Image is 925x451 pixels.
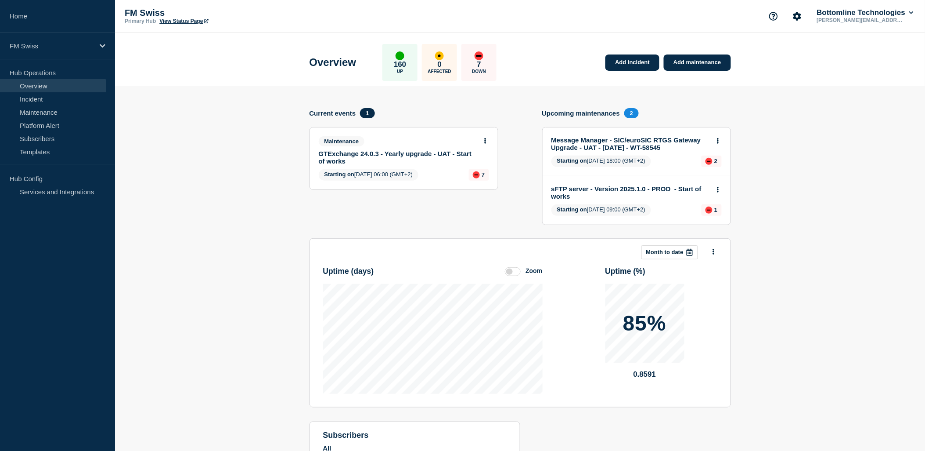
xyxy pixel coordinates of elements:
[623,313,666,334] p: 85%
[394,60,406,69] p: 160
[641,245,698,259] button: Month to date
[714,207,717,213] p: 1
[551,156,651,167] span: [DATE] 18:00 (GMT+2)
[664,55,731,71] a: Add maintenance
[319,150,477,165] a: GTExchange 24.0.3 - Yearly upgrade - UAT - Start of works
[551,136,710,151] a: Message Manager - SIC/euroSIC RTGS Gateway Upgrade - UAT - [DATE] - WT-58545
[473,171,480,178] div: down
[605,267,646,276] h3: Uptime ( % )
[428,69,451,74] p: Affected
[646,249,684,255] p: Month to date
[323,431,507,440] h4: subscribers
[319,136,365,146] span: Maintenance
[551,204,651,216] span: [DATE] 09:00 (GMT+2)
[557,206,587,213] span: Starting on
[472,69,486,74] p: Down
[788,7,806,25] button: Account settings
[125,18,156,24] p: Primary Hub
[705,158,713,165] div: down
[815,17,907,23] p: [PERSON_NAME][EMAIL_ADDRESS][PERSON_NAME][DOMAIN_NAME]
[477,60,481,69] p: 7
[624,108,639,118] span: 2
[482,171,485,178] p: 7
[815,8,915,17] button: Bottomline Technologies
[551,185,710,200] a: sFTP server - Version 2025.1.0 - PROD - Start of works
[10,42,94,50] p: FM Swiss
[542,109,620,117] h4: Upcoming maintenances
[705,207,713,214] div: down
[605,55,659,71] a: Add incident
[319,169,419,181] span: [DATE] 06:00 (GMT+2)
[435,51,444,60] div: affected
[714,158,717,164] p: 2
[557,157,587,164] span: Starting on
[525,267,542,274] div: Zoom
[125,8,300,18] p: FM Swiss
[396,51,404,60] div: up
[360,108,374,118] span: 1
[438,60,442,69] p: 0
[310,109,356,117] h4: Current events
[310,56,356,69] h1: Overview
[397,69,403,74] p: Up
[324,171,355,178] span: Starting on
[605,370,684,379] p: 0.8591
[475,51,483,60] div: down
[323,267,374,276] h3: Uptime ( days )
[159,18,208,24] a: View Status Page
[764,7,783,25] button: Support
